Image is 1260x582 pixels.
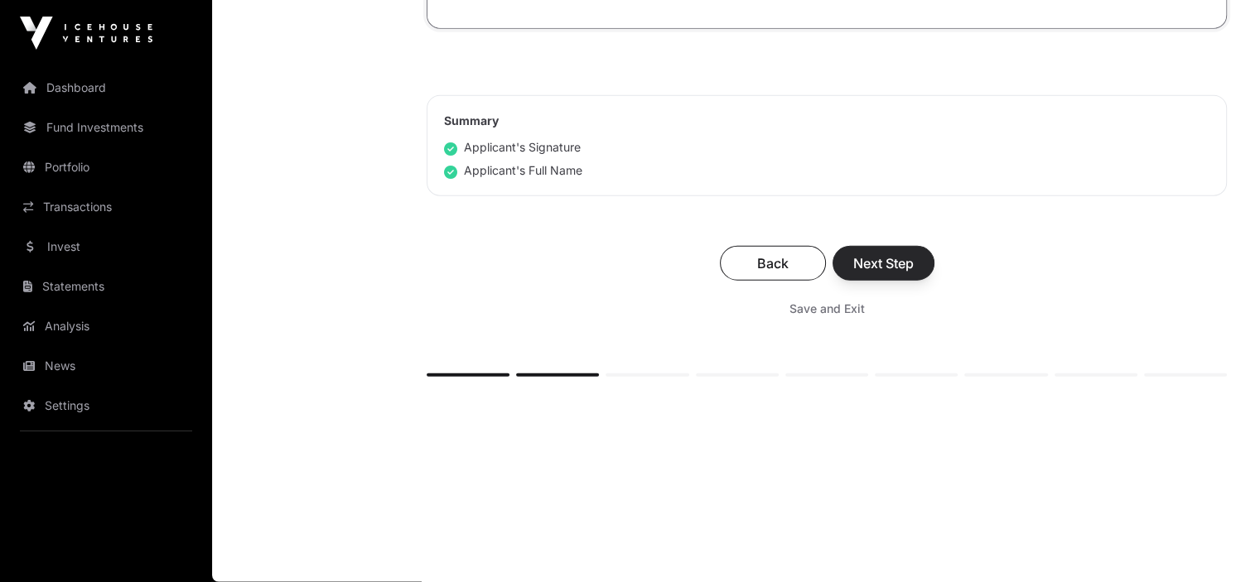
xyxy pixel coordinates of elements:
[13,189,199,225] a: Transactions
[789,301,865,317] span: Save and Exit
[741,253,805,273] span: Back
[444,113,1209,129] h2: Summary
[444,139,581,156] div: Applicant's Signature
[720,246,826,281] button: Back
[13,228,199,265] a: Invest
[13,308,199,344] a: Analysis
[13,70,199,106] a: Dashboard
[444,162,582,179] div: Applicant's Full Name
[853,253,914,273] span: Next Step
[13,387,199,424] a: Settings
[13,268,199,305] a: Statements
[13,109,199,146] a: Fund Investments
[20,17,152,50] img: Icehouse Ventures Logo
[13,348,199,384] a: News
[770,294,885,324] button: Save and Exit
[1177,503,1260,582] iframe: Chat Widget
[833,246,934,281] button: Next Step
[13,149,199,185] a: Portfolio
